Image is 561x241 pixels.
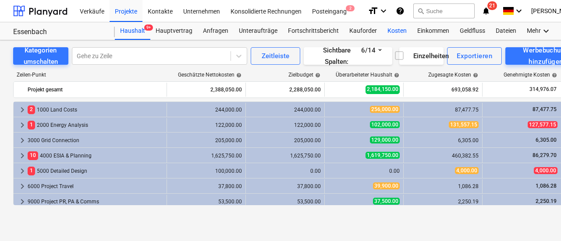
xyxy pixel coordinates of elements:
[249,137,321,143] div: 205,000.00
[249,83,321,97] div: 2,288,050.00
[407,83,479,97] div: 693,058.92
[288,72,320,78] div: Zielbudget
[283,22,344,40] a: Fortschrittsbericht
[28,149,163,163] div: 4000 ESIA & Planning
[407,137,479,143] div: 6,305.00
[234,73,241,78] span: help
[178,72,241,78] div: Geschätzte Nettokosten
[396,6,405,16] i: Wissensbasis
[17,166,28,176] span: keyboard_arrow_right
[17,181,28,192] span: keyboard_arrow_right
[170,137,242,143] div: 205,000.00
[170,153,242,159] div: 1,625,750.00
[249,168,321,174] div: 0.00
[532,106,557,112] span: 87,477.75
[471,73,478,78] span: help
[17,120,28,130] span: keyboard_arrow_right
[455,167,479,174] span: 4,000.00
[17,105,28,115] span: keyboard_arrow_right
[373,182,400,189] span: 39,900.00
[346,5,355,11] span: 2
[249,107,321,113] div: 244,000.00
[370,136,400,143] span: 129,000.00
[251,47,300,65] button: Zeitleiste
[504,72,557,78] div: Genehmigte Kosten
[517,199,561,241] div: Chat-Widget
[170,107,242,113] div: 244,000.00
[412,22,454,40] a: Einkommen
[366,85,400,94] span: 2,184,150.00
[249,153,321,159] div: 1,625,750.00
[198,22,234,40] a: Anfragen
[336,72,399,78] div: Überarbeiteter Haushalt
[24,45,58,68] div: Kategorien umschalten
[328,168,400,174] div: 0.00
[28,121,35,129] span: 1
[392,73,399,78] span: help
[373,198,400,205] span: 37,500.00
[313,73,320,78] span: help
[249,122,321,128] div: 122,000.00
[249,183,321,189] div: 37,800.00
[234,22,283,40] a: Unteraufträge
[541,26,551,36] i: keyboard_arrow_down
[150,22,198,40] a: Hauptvertrag
[13,72,167,78] div: Zeilen-Punkt
[28,103,163,117] div: 1000 Land Costs
[28,83,163,97] div: Projekt gesamt
[28,195,163,209] div: 9000 Project PR, PA & Comms
[13,47,68,65] button: Kategorien umschalten
[344,22,382,40] a: Kauforder
[535,137,557,143] span: 6,305.00
[170,199,242,205] div: 53,500.00
[314,45,382,68] div: Sichtbare Spalten : 6/14
[262,50,289,62] div: Zeitleiste
[454,22,490,40] a: Geldfluss
[514,6,524,16] i: keyboard_arrow_down
[534,167,557,174] span: 4,000.00
[449,121,479,128] span: 131,557.15
[304,47,393,65] button: Sichtbare Spalten:6/14
[447,47,502,65] button: Exportieren
[378,6,389,16] i: keyboard_arrow_down
[428,72,478,78] div: Zugesagte Kosten
[490,22,522,40] a: Dateien
[550,73,557,78] span: help
[28,151,38,160] span: 10
[487,1,497,10] span: 21
[370,121,400,128] span: 102,000.00
[382,22,412,40] a: Kosten
[413,3,475,18] button: Suche
[407,107,479,113] div: 87,477.75
[144,24,153,31] span: 9+
[407,153,479,159] div: 460,382.55
[535,198,557,204] span: 2,250.19
[28,179,163,193] div: 6000 Project Travel
[115,22,150,40] a: Haushalt9+
[170,122,242,128] div: 122,000.00
[28,164,163,178] div: 5000 Detailed Design
[170,83,242,97] div: 2,388,050.00
[28,118,163,132] div: 2000 Energy Analysis
[407,199,479,205] div: 2,250.19
[170,168,242,174] div: 100,000.00
[368,6,378,16] i: format_size
[532,152,557,158] span: 86,279.70
[517,199,561,241] iframe: Chat Widget
[28,105,35,114] span: 2
[457,50,492,62] div: Exportieren
[370,106,400,113] span: 256,000.00
[399,47,444,65] button: Einzelheiten
[522,22,557,40] div: Mehr
[28,167,35,175] span: 1
[249,199,321,205] div: 53,500.00
[394,50,449,62] div: Einzelheiten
